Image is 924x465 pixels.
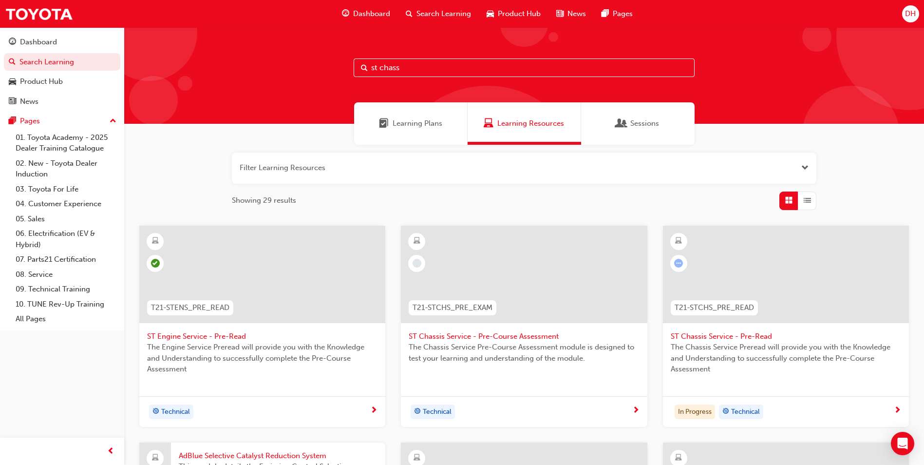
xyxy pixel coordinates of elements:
button: DH [902,5,919,22]
span: Dashboard [353,8,390,19]
a: news-iconNews [548,4,594,24]
span: target-icon [414,406,421,418]
span: news-icon [9,97,16,106]
a: 02. New - Toyota Dealer Induction [12,156,120,182]
a: All Pages [12,311,120,327]
span: DH [905,8,916,19]
a: pages-iconPages [594,4,641,24]
a: 05. Sales [12,212,120,227]
span: T21-STENS_PRE_READ [151,302,229,313]
span: Search Learning [416,8,471,19]
span: learningResourceType_ELEARNING-icon [414,452,420,465]
a: Search Learning [4,53,120,71]
span: learningRecordVerb_ATTEMPT-icon [674,259,683,268]
a: Learning PlansLearning Plans [354,102,468,145]
button: Pages [4,112,120,130]
span: next-icon [370,407,377,415]
a: 06. Electrification (EV & Hybrid) [12,226,120,252]
span: Learning Plans [379,118,389,129]
span: Grid [785,195,792,206]
span: The Chassis Service Preread will provide you with the Knowledge and Understanding to successfully... [671,342,901,375]
span: ST Chassis Service - Pre-Course Assessment [409,331,639,342]
span: learningResourceType_ELEARNING-icon [675,452,682,465]
span: learningResourceType_ELEARNING-icon [675,235,682,248]
span: Technical [423,407,452,418]
span: search-icon [406,8,413,20]
a: T21-STCHS_PRE_EXAMST Chassis Service - Pre-Course AssessmentThe Chassis Service Pre-Course Assess... [401,226,647,427]
span: Sessions [630,118,659,129]
span: learningRecordVerb_NONE-icon [413,259,421,268]
span: T21-STCHS_PRE_EXAM [413,302,492,313]
span: The Engine Service Preread will provide you with the Knowledge and Understanding to successfully ... [147,342,377,375]
span: learningRecordVerb_COMPLETE-icon [151,259,160,268]
span: Learning Resources [497,118,564,129]
span: search-icon [9,58,16,67]
span: T21-STCHS_PRE_READ [675,302,754,313]
span: Learning Plans [393,118,442,129]
span: ST Engine Service - Pre-Read [147,331,377,342]
span: learningResourceType_ELEARNING-icon [414,235,420,248]
span: News [567,8,586,19]
a: 04. Customer Experience [12,196,120,212]
span: Product Hub [498,8,541,19]
span: learningResourceType_ELEARNING-icon [152,235,159,248]
a: 08. Service [12,267,120,282]
a: News [4,93,120,111]
span: Learning Resources [484,118,493,129]
span: prev-icon [107,446,114,458]
a: SessionsSessions [581,102,695,145]
span: The Chassis Service Pre-Course Assessment module is designed to test your learning and understand... [409,342,639,364]
a: 03. Toyota For Life [12,182,120,197]
span: guage-icon [342,8,349,20]
a: search-iconSearch Learning [398,4,479,24]
span: List [804,195,811,206]
span: next-icon [632,407,640,415]
span: guage-icon [9,38,16,47]
span: Technical [731,407,760,418]
button: DashboardSearch LearningProduct HubNews [4,31,120,112]
input: Search... [354,58,695,77]
img: Trak [5,3,73,25]
span: Pages [613,8,633,19]
div: Pages [20,116,40,127]
span: Sessions [617,118,626,129]
a: guage-iconDashboard [334,4,398,24]
button: Open the filter [801,162,809,174]
a: Product Hub [4,73,120,91]
div: In Progress [675,405,715,419]
span: pages-icon [9,117,16,126]
a: Dashboard [4,33,120,51]
a: T21-STCHS_PRE_READST Chassis Service - Pre-ReadThe Chassis Service Preread will provide you with ... [663,226,909,427]
span: pages-icon [602,8,609,20]
span: target-icon [152,406,159,418]
a: 01. Toyota Academy - 2025 Dealer Training Catalogue [12,130,120,156]
span: Search [361,62,368,74]
span: up-icon [110,115,116,128]
div: Dashboard [20,37,57,48]
a: Learning ResourcesLearning Resources [468,102,581,145]
span: laptop-icon [152,452,159,465]
a: 07. Parts21 Certification [12,252,120,267]
span: car-icon [487,8,494,20]
span: next-icon [894,407,901,415]
div: Open Intercom Messenger [891,432,914,455]
div: Product Hub [20,76,63,87]
span: Showing 29 results [232,195,296,206]
span: target-icon [722,406,729,418]
span: car-icon [9,77,16,86]
div: News [20,96,38,107]
span: AdBlue Selective Catalyst Reduction System [179,450,377,462]
a: 10. TUNE Rev-Up Training [12,297,120,312]
a: T21-STENS_PRE_READST Engine Service - Pre-ReadThe Engine Service Preread will provide you with th... [139,226,385,427]
span: ST Chassis Service - Pre-Read [671,331,901,342]
span: news-icon [556,8,564,20]
span: Technical [161,407,190,418]
a: car-iconProduct Hub [479,4,548,24]
a: 09. Technical Training [12,282,120,297]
